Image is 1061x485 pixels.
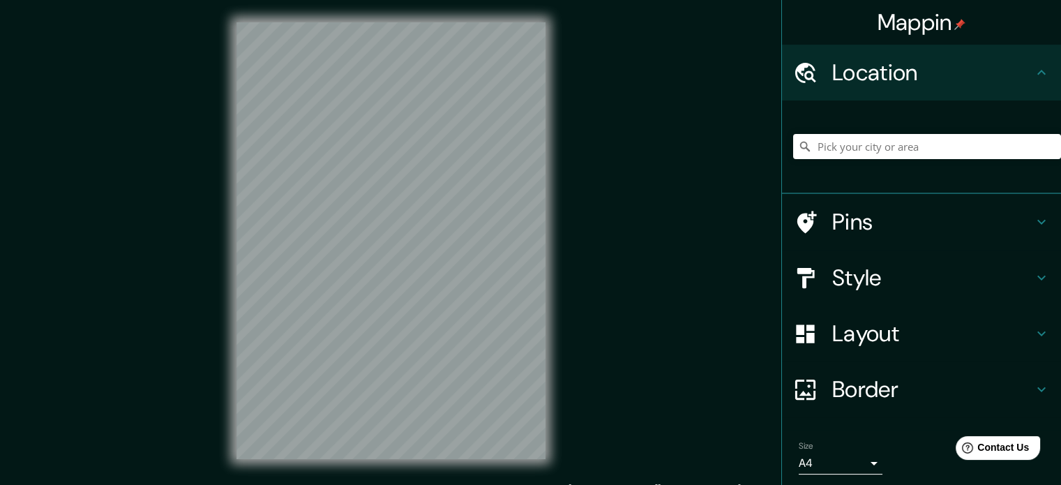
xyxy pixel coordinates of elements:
[782,194,1061,250] div: Pins
[832,208,1033,236] h4: Pins
[954,19,965,30] img: pin-icon.png
[878,8,966,36] h4: Mappin
[832,59,1033,87] h4: Location
[937,431,1046,470] iframe: Help widget launcher
[236,22,545,459] canvas: Map
[793,134,1061,159] input: Pick your city or area
[782,45,1061,100] div: Location
[832,375,1033,403] h4: Border
[782,306,1061,361] div: Layout
[832,320,1033,348] h4: Layout
[832,264,1033,292] h4: Style
[782,250,1061,306] div: Style
[799,440,813,452] label: Size
[799,452,882,475] div: A4
[782,361,1061,417] div: Border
